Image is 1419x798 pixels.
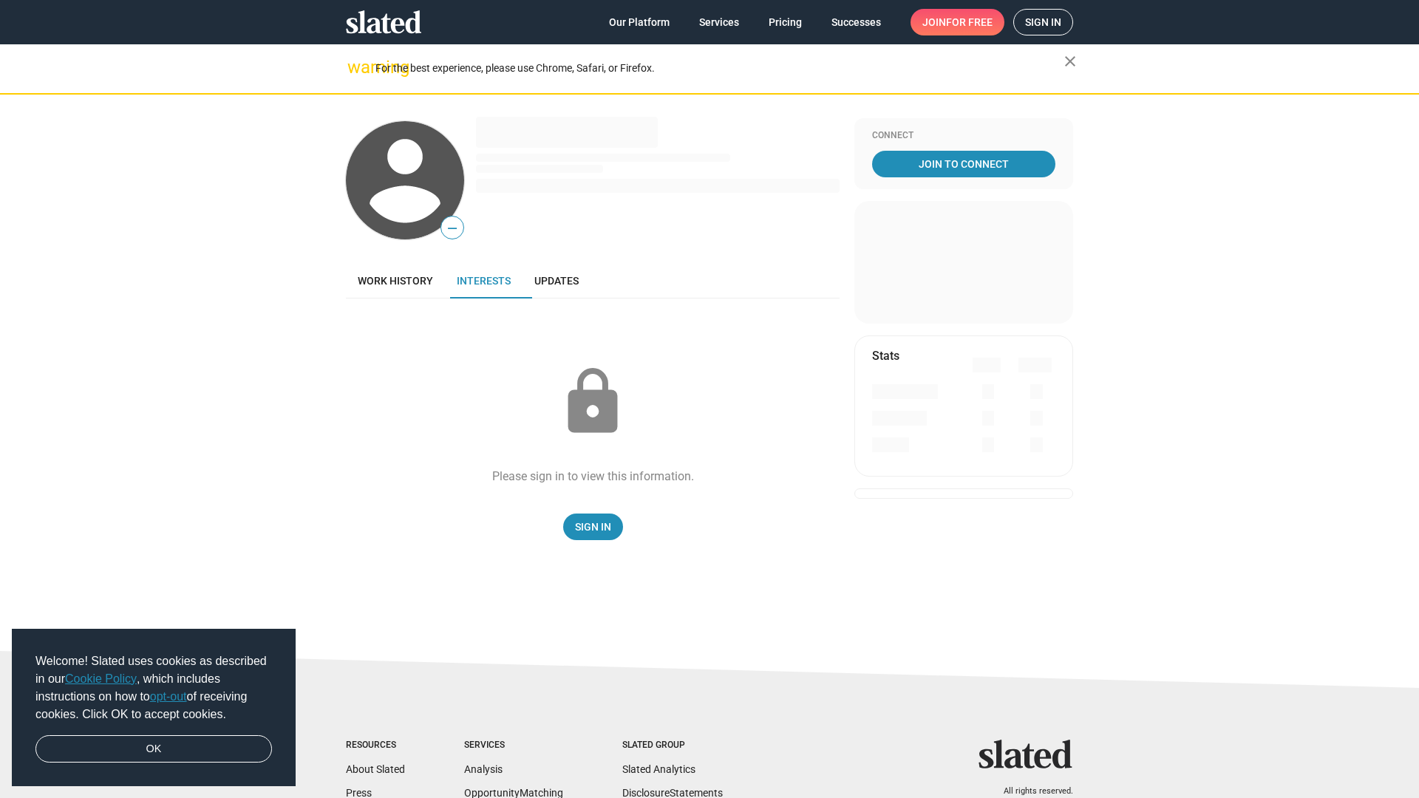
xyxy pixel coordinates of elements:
span: Updates [534,275,579,287]
a: Interests [445,263,523,299]
span: Welcome! Slated uses cookies as described in our , which includes instructions on how to of recei... [35,652,272,723]
a: dismiss cookie message [35,735,272,763]
span: Work history [358,275,433,287]
span: Interests [457,275,511,287]
a: Cookie Policy [65,672,137,685]
a: Sign In [563,514,623,540]
mat-icon: lock [556,365,630,439]
span: Successes [831,9,881,35]
a: Services [687,9,751,35]
a: Join To Connect [872,151,1055,177]
span: Our Platform [609,9,670,35]
span: Sign in [1025,10,1061,35]
a: Sign in [1013,9,1073,35]
div: Connect [872,130,1055,142]
a: Joinfor free [911,9,1004,35]
a: Work history [346,263,445,299]
a: opt-out [150,690,187,703]
a: Analysis [464,763,503,775]
mat-icon: close [1061,52,1079,70]
span: Services [699,9,739,35]
a: Updates [523,263,591,299]
div: Slated Group [622,740,723,751]
div: For the best experience, please use Chrome, Safari, or Firefox. [375,58,1064,78]
div: Resources [346,740,405,751]
a: Pricing [757,9,814,35]
mat-card-title: Stats [872,348,899,364]
a: Our Platform [597,9,681,35]
a: About Slated [346,763,405,775]
span: — [441,219,463,238]
a: Successes [820,9,893,35]
span: Sign In [575,514,611,540]
div: Services [464,740,563,751]
a: Slated Analytics [622,763,695,775]
span: Join [922,9,993,35]
span: Pricing [769,9,802,35]
mat-icon: warning [347,58,365,76]
div: cookieconsent [12,629,296,787]
div: Please sign in to view this information. [492,468,694,484]
span: Join To Connect [875,151,1052,177]
span: for free [946,9,993,35]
